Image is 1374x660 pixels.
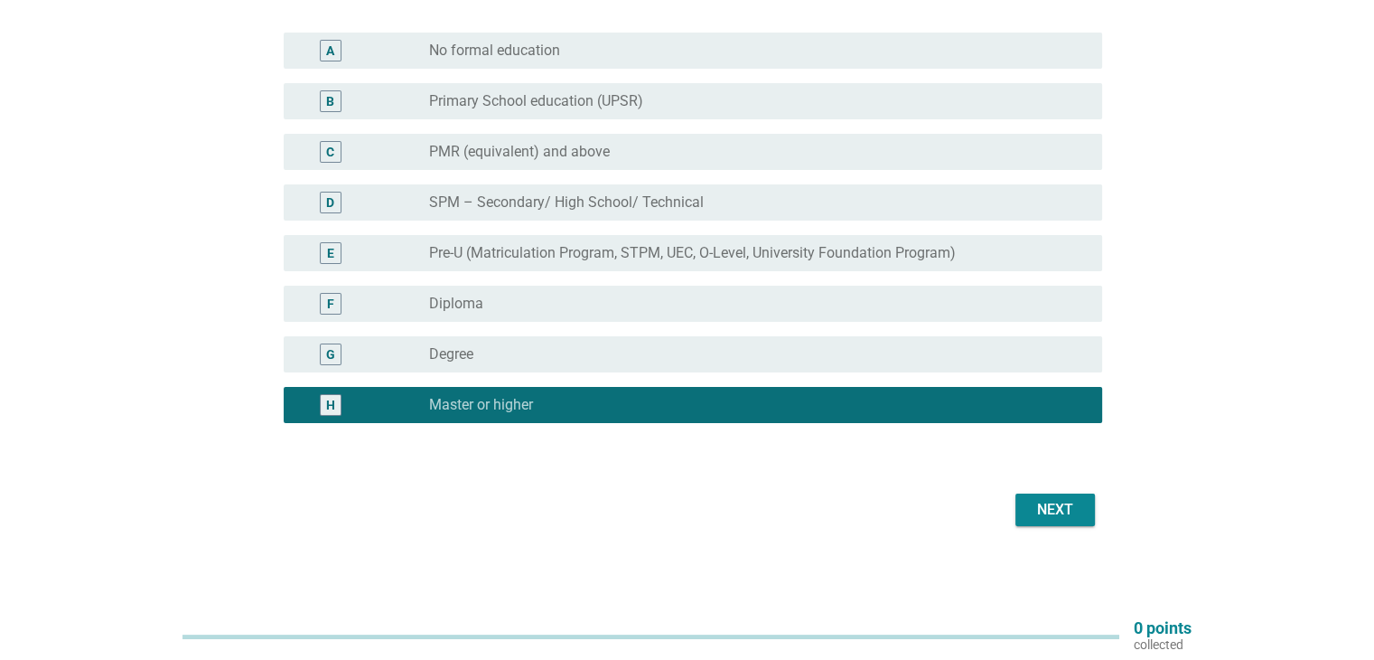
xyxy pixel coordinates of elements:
[429,345,473,363] label: Degree
[326,396,335,415] div: H
[429,295,483,313] label: Diploma
[429,244,956,262] label: Pre-U (Matriculation Program, STPM, UEC, O-Level, University Foundation Program)
[1015,494,1095,526] button: Next
[326,193,334,212] div: D
[327,244,334,263] div: E
[429,193,704,212] label: SPM – Secondary/ High School/ Technical
[326,143,334,162] div: C
[429,92,643,110] label: Primary School education (UPSR)
[429,143,610,161] label: PMR (equivalent) and above
[1134,636,1192,653] p: collected
[1030,499,1080,521] div: Next
[429,42,560,60] label: No formal education
[326,345,335,364] div: G
[1134,620,1192,636] p: 0 points
[429,396,533,414] label: Master or higher
[327,295,334,314] div: F
[326,92,334,111] div: B
[326,42,334,61] div: A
